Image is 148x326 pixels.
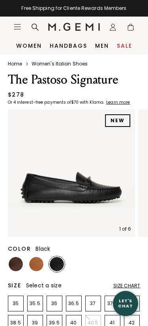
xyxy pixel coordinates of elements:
a: Learn more [105,100,130,105]
p: 40 [66,320,81,326]
p: 36.5 [66,300,81,307]
p: 38.5 [8,320,23,326]
img: The Pastoso Signature [7,110,135,237]
img: M.Gemi [48,23,100,31]
klarna-placement-style-amount: $70 [71,99,79,105]
p: 35.5 [28,300,43,307]
span: Black [36,245,50,253]
div: 1 of 6 [119,226,131,232]
div: Size Chart [113,283,141,289]
p: 39 [28,320,43,326]
a: Home [8,61,22,67]
a: Women's Italian Shoes [32,61,88,67]
h1: The Pastoso Signature [8,72,130,88]
p: 35 [8,300,23,307]
div: $278 [8,91,24,99]
img: Tan [29,257,43,271]
p: 39.5 [47,320,62,326]
div: Let's Chat [113,298,138,308]
div: NEW [105,114,130,127]
img: Chocolate [9,257,23,271]
a: Handbags [50,43,87,49]
p: 37 [86,300,101,307]
klarna-placement-style-body: Or 4 interest-free payments of [8,99,71,105]
klarna-placement-style-cta: Learn more [106,99,130,105]
a: Men [95,43,109,49]
a: Sale [117,43,132,49]
p: 37.5 [105,300,120,307]
a: Women [16,43,42,49]
klarna-placement-style-body: with Klarna [80,99,105,105]
p: 42 [124,320,139,326]
h2: Size [8,282,21,289]
span: Select a size [26,281,62,289]
p: 40.5 [86,320,101,326]
img: Black [50,257,64,271]
button: Open site menu [13,23,21,31]
h2: Color [8,246,31,252]
p: 36 [47,300,62,307]
p: 41 [105,320,120,326]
